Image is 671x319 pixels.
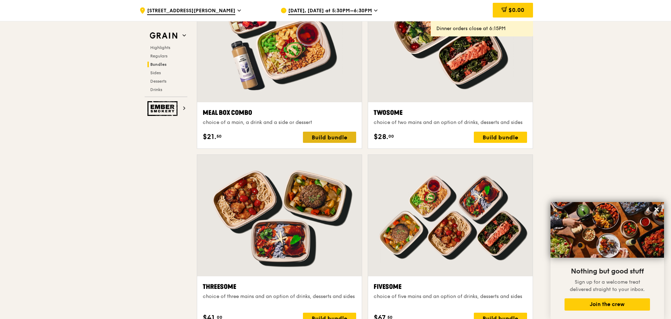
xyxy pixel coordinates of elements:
[509,7,524,13] span: $0.00
[150,54,167,58] span: Regulars
[203,119,356,126] div: choice of a main, a drink and a side or dessert
[303,132,356,143] div: Build bundle
[150,45,170,50] span: Highlights
[147,29,180,42] img: Grain web logo
[203,108,356,118] div: Meal Box Combo
[374,132,388,142] span: $28.
[150,79,166,84] span: Desserts
[388,133,394,139] span: 00
[374,119,527,126] div: choice of two mains and an option of drinks, desserts and sides
[374,108,527,118] div: Twosome
[374,282,527,292] div: Fivesome
[216,133,222,139] span: 50
[436,25,527,32] div: Dinner orders close at 6:15PM
[150,87,162,92] span: Drinks
[288,7,372,15] span: [DATE], [DATE] at 5:30PM–6:30PM
[571,267,644,276] span: Nothing but good stuff
[150,62,167,67] span: Bundles
[570,279,645,292] span: Sign up for a welcome treat delivered straight to your inbox.
[147,101,180,116] img: Ember Smokery web logo
[203,282,356,292] div: Threesome
[203,293,356,300] div: choice of three mains and an option of drinks, desserts and sides
[651,204,662,215] button: Close
[374,293,527,300] div: choice of five mains and an option of drinks, desserts and sides
[203,132,216,142] span: $21.
[565,298,650,311] button: Join the crew
[147,7,235,15] span: [STREET_ADDRESS][PERSON_NAME]
[474,132,527,143] div: Build bundle
[551,202,664,258] img: DSC07876-Edit02-Large.jpeg
[150,70,161,75] span: Sides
